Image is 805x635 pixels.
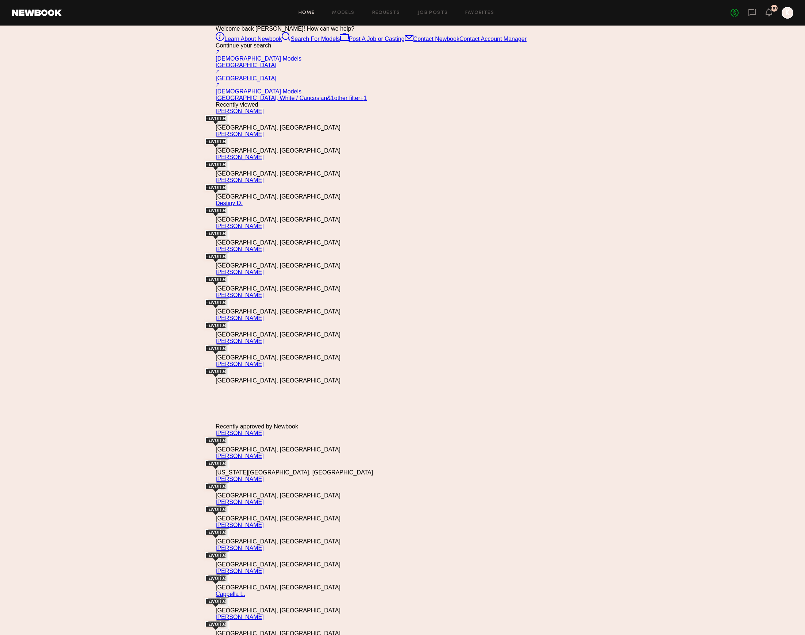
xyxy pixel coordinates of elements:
[327,95,360,101] span: & 1 other filter
[216,338,264,344] a: [PERSON_NAME]
[216,95,589,101] div: [GEOGRAPHIC_DATA], White / Caucasian
[418,11,448,15] a: Job Posts
[216,36,282,42] a: Learn About Newbook
[216,568,264,574] a: [PERSON_NAME]
[216,469,373,476] span: [US_STATE][GEOGRAPHIC_DATA], [GEOGRAPHIC_DATA]
[216,614,264,620] a: [PERSON_NAME]
[465,11,494,15] a: Favorites
[216,62,589,69] div: [GEOGRAPHIC_DATA]
[216,446,340,453] span: [GEOGRAPHIC_DATA], [GEOGRAPHIC_DATA]
[216,216,340,223] span: [GEOGRAPHIC_DATA], [GEOGRAPHIC_DATA]
[216,88,589,95] div: [DEMOGRAPHIC_DATA] Models
[216,584,340,590] span: [GEOGRAPHIC_DATA], [GEOGRAPHIC_DATA]
[216,42,589,49] div: Continue your search
[216,239,340,246] span: [GEOGRAPHIC_DATA], [GEOGRAPHIC_DATA]
[205,621,226,627] div: Favorite
[216,170,340,177] span: [GEOGRAPHIC_DATA], [GEOGRAPHIC_DATA]
[205,253,226,259] div: Favorite
[205,138,226,145] div: Favorite
[224,36,282,42] span: Learn About Newbook
[413,36,459,42] span: Contact Newbook
[205,552,226,558] div: Favorite
[782,7,793,19] a: K
[205,345,226,351] div: Favorite
[216,124,340,131] span: [GEOGRAPHIC_DATA], [GEOGRAPHIC_DATA]
[205,506,226,512] div: Favorite
[771,7,778,11] div: 187
[216,377,340,384] span: [GEOGRAPHIC_DATA], [GEOGRAPHIC_DATA]
[205,483,226,489] div: Favorite
[205,299,226,305] div: Favorite
[360,95,367,101] span: + 1
[332,11,354,15] a: Models
[216,131,264,137] a: [PERSON_NAME]
[205,529,226,535] div: Favorite
[216,82,589,101] a: [DEMOGRAPHIC_DATA] Models[GEOGRAPHIC_DATA], White / Caucasian&1other filter+1
[372,11,400,15] a: Requests
[205,161,226,168] div: Favorite
[205,598,226,604] div: Favorite
[216,545,264,551] a: [PERSON_NAME]
[216,69,589,82] a: [GEOGRAPHIC_DATA]
[205,230,226,236] div: Favorite
[216,561,340,567] span: [GEOGRAPHIC_DATA], [GEOGRAPHIC_DATA]
[459,36,527,42] span: Contact Account Manager
[216,292,264,298] a: [PERSON_NAME]
[216,430,264,436] a: [PERSON_NAME]
[216,607,340,613] span: [GEOGRAPHIC_DATA], [GEOGRAPHIC_DATA]
[216,177,264,183] a: [PERSON_NAME]
[405,36,527,42] a: Contact NewbookContact Account Manager
[216,269,264,275] a: [PERSON_NAME]
[216,285,340,292] span: [GEOGRAPHIC_DATA], [GEOGRAPHIC_DATA]
[290,36,340,42] span: Search For Models
[216,361,264,367] a: [PERSON_NAME]
[216,591,245,597] a: Cappella L.
[216,246,264,252] a: [PERSON_NAME]
[216,308,340,315] span: [GEOGRAPHIC_DATA], [GEOGRAPHIC_DATA]
[216,154,264,160] a: [PERSON_NAME]
[205,368,226,374] div: Favorite
[216,492,340,499] span: [GEOGRAPHIC_DATA], [GEOGRAPHIC_DATA]
[216,315,264,321] a: [PERSON_NAME]
[349,36,405,42] span: Post A Job or Casting
[216,423,589,430] div: Recently approved by Newbook
[205,184,226,190] div: Favorite
[216,223,264,229] a: [PERSON_NAME]
[205,575,226,581] div: Favorite
[298,11,315,15] a: Home
[216,193,340,200] span: [GEOGRAPHIC_DATA], [GEOGRAPHIC_DATA]
[216,331,340,338] span: [GEOGRAPHIC_DATA], [GEOGRAPHIC_DATA]
[216,538,340,544] span: [GEOGRAPHIC_DATA], [GEOGRAPHIC_DATA]
[205,115,226,122] div: Favorite
[216,522,264,528] a: [PERSON_NAME]
[216,515,340,522] span: [GEOGRAPHIC_DATA], [GEOGRAPHIC_DATA]
[216,200,243,206] a: Destiny D.
[205,322,226,328] div: Favorite
[205,437,226,443] div: Favorite
[216,499,264,505] a: [PERSON_NAME]
[216,354,340,361] span: [GEOGRAPHIC_DATA], [GEOGRAPHIC_DATA]
[216,49,589,69] a: [DEMOGRAPHIC_DATA] Models[GEOGRAPHIC_DATA]
[216,453,264,459] a: [PERSON_NAME]
[205,207,226,213] div: Favorite
[216,26,589,32] div: Welcome back [PERSON_NAME]! How can we help?
[216,147,340,154] span: [GEOGRAPHIC_DATA], [GEOGRAPHIC_DATA]
[216,75,589,82] div: [GEOGRAPHIC_DATA]
[205,460,226,466] div: Favorite
[205,276,226,282] div: Favorite
[282,36,340,42] a: Search For Models
[216,262,340,269] span: [GEOGRAPHIC_DATA], [GEOGRAPHIC_DATA]
[340,36,405,42] a: Post A Job or Casting
[216,476,264,482] a: [PERSON_NAME]
[216,101,589,108] div: Recently viewed
[216,55,589,62] div: [DEMOGRAPHIC_DATA] Models
[216,108,264,114] a: [PERSON_NAME]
